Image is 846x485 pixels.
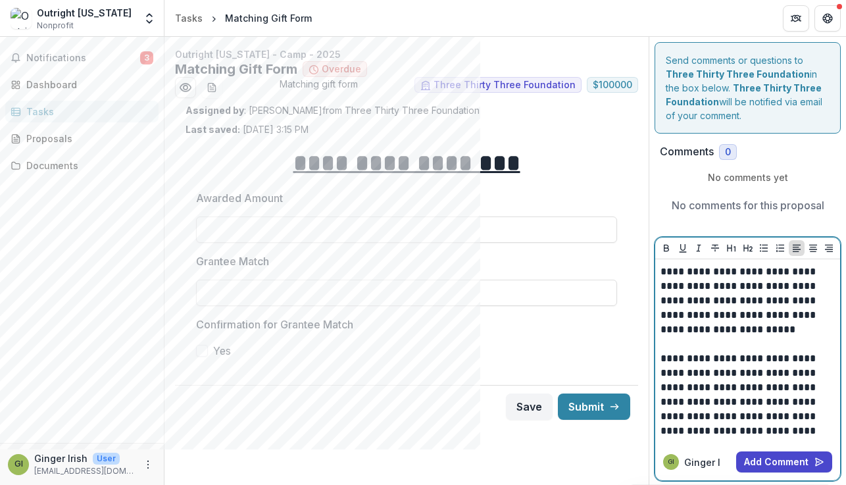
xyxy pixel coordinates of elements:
a: Documents [5,155,159,176]
button: Italicize [691,240,707,256]
p: [DATE] 3:15 PM [186,122,309,136]
button: Ordered List [772,240,788,256]
span: 0 [725,147,731,158]
button: Align Left [789,240,805,256]
div: Proposals [26,132,148,145]
button: Preview c3648f94-aa80-424a-be8b-92debdf1ebe0.pdf [175,77,196,98]
nav: breadcrumb [170,9,317,28]
img: Outright Vermont [11,8,32,29]
button: More [140,457,156,472]
div: Tasks [26,105,148,118]
button: Open entity switcher [140,5,159,32]
button: Save [506,394,553,420]
button: Heading 2 [740,240,756,256]
strong: Three Thirty Three Foundation [666,68,810,80]
div: Documents [26,159,148,172]
p: Awarded Amount [196,190,283,206]
h2: Comments [660,145,714,158]
p: Outright [US_STATE] - Camp - 2025 [175,47,638,61]
button: Submit [558,394,630,420]
p: Ginger I [684,455,720,469]
span: 3 [140,51,153,64]
span: Matching gift form [280,77,358,98]
p: Ginger Irish [34,451,87,465]
span: Three Thirty Three Foundation [434,80,576,91]
p: No comments yet [660,170,835,184]
span: $ 100000 [593,80,632,91]
div: Dashboard [26,78,148,91]
span: Overdue [322,64,361,75]
button: Notifications3 [5,47,159,68]
p: Confirmation for Grantee Match [196,317,353,332]
button: Strike [707,240,723,256]
strong: Last saved: [186,124,240,135]
div: Send comments or questions to in the box below. will be notified via email of your comment. [655,42,841,134]
p: : [PERSON_NAME] from Three Thirty Three Foundation [186,103,628,117]
div: Ginger Irish [14,460,23,469]
span: Notifications [26,53,140,64]
div: Matching Gift Form [225,11,312,25]
div: Tasks [175,11,203,25]
a: Proposals [5,128,159,149]
button: Underline [675,240,691,256]
span: Nonprofit [37,20,74,32]
h2: Matching Gift Form [175,61,297,77]
div: Ginger Irish [668,459,674,465]
p: Grantee Match [196,253,269,269]
button: Get Help [814,5,841,32]
button: Bold [659,240,674,256]
a: Tasks [170,9,208,28]
span: Yes [213,343,231,359]
button: Add Comment [736,451,832,472]
button: Partners [783,5,809,32]
button: Bullet List [756,240,772,256]
a: Tasks [5,101,159,122]
button: Align Center [805,240,821,256]
p: User [93,453,120,465]
strong: Three Thirty Three Foundation [666,82,822,107]
button: Align Right [821,240,837,256]
a: Dashboard [5,74,159,95]
strong: Assigned by [186,105,244,116]
p: No comments for this proposal [672,197,824,213]
button: download-word-button [201,77,222,98]
div: Outright [US_STATE] [37,6,132,20]
button: Heading 1 [724,240,739,256]
p: [EMAIL_ADDRESS][DOMAIN_NAME] [34,465,135,477]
